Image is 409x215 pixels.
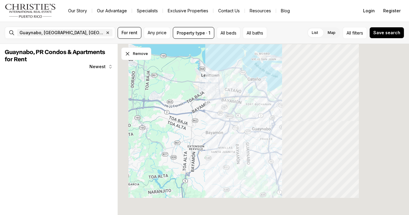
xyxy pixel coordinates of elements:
a: Exclusive Properties [163,7,213,15]
a: Specialists [132,7,163,15]
span: Save search [373,30,400,35]
span: All [347,30,351,36]
span: filters [352,30,363,36]
a: Blog [276,7,295,15]
span: Login [363,8,375,13]
button: Login [359,5,378,17]
span: Register [383,8,401,13]
button: Property type · 1 [173,27,214,39]
button: Dismiss drawing [121,47,151,60]
span: Guaynabo, PR Condos & Apartments for Rent [5,49,105,62]
button: All beds [217,27,240,39]
button: Any price [144,27,170,39]
button: Save search [369,27,404,38]
span: Guaynabo, [GEOGRAPHIC_DATA], [GEOGRAPHIC_DATA] [20,30,104,35]
a: Our Story [63,7,92,15]
button: For rent [118,27,141,39]
a: Our Advantage [92,7,132,15]
span: For rent [122,30,137,35]
button: Newest [86,61,116,73]
label: List [307,27,323,38]
button: All baths [243,27,267,39]
button: Register [380,5,404,17]
span: Newest [89,64,106,69]
img: logo [5,4,56,18]
a: Resources [245,7,276,15]
label: Map [323,27,340,38]
button: Contact Us [213,7,245,15]
span: Any price [148,30,167,35]
button: Allfilters [343,27,367,39]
